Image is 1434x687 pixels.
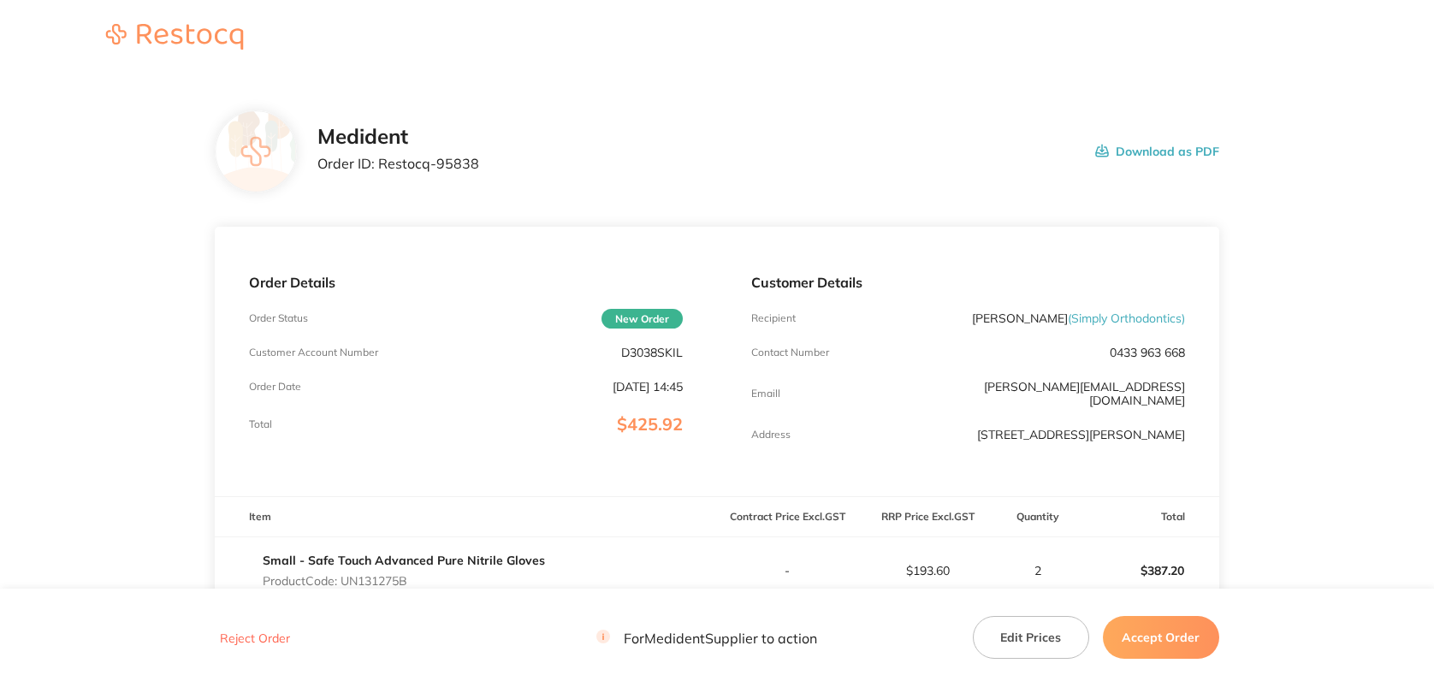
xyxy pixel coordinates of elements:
[617,413,683,435] span: $425.92
[249,418,272,430] p: Total
[751,346,829,358] p: Contact Number
[858,564,997,577] p: $193.60
[751,388,780,400] p: Emaill
[984,379,1185,408] a: [PERSON_NAME][EMAIL_ADDRESS][DOMAIN_NAME]
[751,312,796,324] p: Recipient
[1079,550,1218,591] p: $387.20
[317,156,479,171] p: Order ID: Restocq- 95838
[1110,346,1185,359] p: 0433 963 668
[972,311,1185,325] p: [PERSON_NAME]
[998,497,1079,537] th: Quantity
[1078,497,1218,537] th: Total
[613,380,683,394] p: [DATE] 14:45
[1095,125,1219,178] button: Download as PDF
[601,309,683,329] span: New Order
[718,564,856,577] p: -
[249,381,301,393] p: Order Date
[249,275,683,290] p: Order Details
[751,429,791,441] p: Address
[263,553,545,568] a: Small - Safe Touch Advanced Pure Nitrile Gloves
[621,346,683,359] p: D3038SKIL
[717,497,857,537] th: Contract Price Excl. GST
[751,275,1185,290] p: Customer Details
[249,346,378,358] p: Customer Account Number
[999,564,1078,577] p: 2
[1103,616,1219,659] button: Accept Order
[317,125,479,149] h2: Medident
[857,497,998,537] th: RRP Price Excl. GST
[973,616,1089,659] button: Edit Prices
[89,24,260,52] a: Restocq logo
[596,630,817,646] p: For Medident Supplier to action
[89,24,260,50] img: Restocq logo
[215,631,295,646] button: Reject Order
[249,312,308,324] p: Order Status
[263,574,545,588] p: Product Code: UN131275B
[977,428,1185,441] p: [STREET_ADDRESS][PERSON_NAME]
[1068,311,1185,326] span: ( Simply Orthodontics )
[215,497,717,537] th: Item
